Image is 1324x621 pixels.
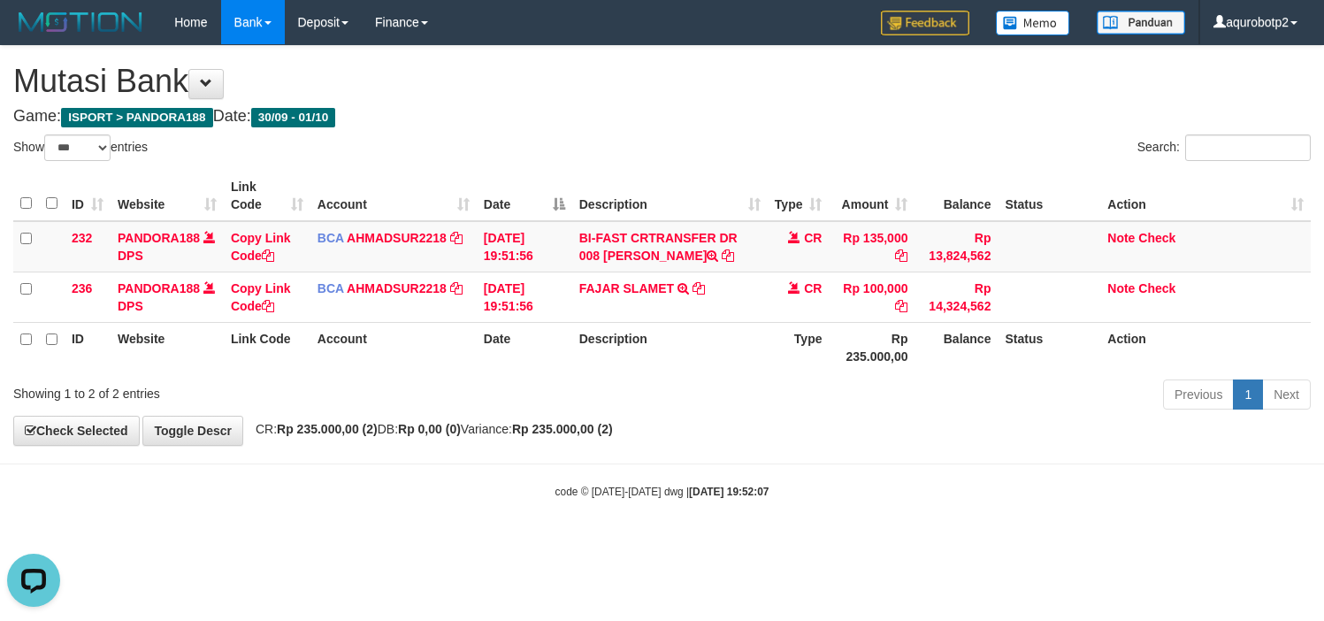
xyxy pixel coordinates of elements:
[247,422,613,436] span: CR: DB: Variance:
[13,378,539,402] div: Showing 1 to 2 of 2 entries
[996,11,1070,35] img: Button%20Memo.svg
[579,281,674,295] a: FAJAR SLAMET
[1138,231,1175,245] a: Check
[477,322,572,372] th: Date
[998,171,1100,221] th: Status
[310,322,477,372] th: Account
[118,231,200,245] a: PANDORA188
[111,171,224,221] th: Website: activate to sort column ascending
[1185,134,1311,161] input: Search:
[118,281,200,295] a: PANDORA188
[693,281,705,295] a: Copy FAJAR SLAMET to clipboard
[1163,379,1234,410] a: Previous
[450,231,463,245] a: Copy AHMADSUR2218 to clipboard
[1262,379,1311,410] a: Next
[13,134,148,161] label: Show entries
[1138,281,1175,295] a: Check
[13,416,140,446] a: Check Selected
[477,221,572,272] td: [DATE] 19:51:56
[111,221,224,272] td: DPS
[512,422,613,436] strong: Rp 235.000,00 (2)
[111,322,224,372] th: Website
[1107,231,1135,245] a: Note
[572,221,768,272] td: BI-FAST CRTRANSFER DR 008 [PERSON_NAME]
[881,11,969,35] img: Feedback.jpg
[318,231,344,245] span: BCA
[61,108,213,127] span: ISPORT > PANDORA188
[915,221,998,272] td: Rp 13,824,562
[231,281,291,313] a: Copy Link Code
[804,281,822,295] span: CR
[689,486,769,498] strong: [DATE] 19:52:07
[722,249,734,263] a: Copy BI-FAST CRTRANSFER DR 008 ELVIRA INGGRID JAC to clipboard
[829,272,915,322] td: Rp 100,000
[398,422,461,436] strong: Rp 0,00 (0)
[572,171,768,221] th: Description: activate to sort column ascending
[915,322,998,372] th: Balance
[998,322,1100,372] th: Status
[7,7,60,60] button: Open LiveChat chat widget
[347,281,447,295] a: AHMADSUR2218
[1100,171,1311,221] th: Action: activate to sort column ascending
[1233,379,1263,410] a: 1
[142,416,243,446] a: Toggle Descr
[915,272,998,322] td: Rp 14,324,562
[572,322,768,372] th: Description
[277,422,378,436] strong: Rp 235.000,00 (2)
[768,171,830,221] th: Type: activate to sort column ascending
[450,281,463,295] a: Copy AHMADSUR2218 to clipboard
[1097,11,1185,34] img: panduan.png
[111,272,224,322] td: DPS
[224,322,310,372] th: Link Code
[347,231,447,245] a: AHMADSUR2218
[310,171,477,221] th: Account: activate to sort column ascending
[829,322,915,372] th: Rp 235.000,00
[1100,322,1311,372] th: Action
[65,322,111,372] th: ID
[915,171,998,221] th: Balance
[72,281,92,295] span: 236
[13,64,1311,99] h1: Mutasi Bank
[477,272,572,322] td: [DATE] 19:51:56
[804,231,822,245] span: CR
[555,486,769,498] small: code © [DATE]-[DATE] dwg |
[895,299,907,313] a: Copy Rp 100,000 to clipboard
[318,281,344,295] span: BCA
[44,134,111,161] select: Showentries
[829,171,915,221] th: Amount: activate to sort column ascending
[251,108,336,127] span: 30/09 - 01/10
[895,249,907,263] a: Copy Rp 135,000 to clipboard
[231,231,291,263] a: Copy Link Code
[829,221,915,272] td: Rp 135,000
[1107,281,1135,295] a: Note
[1137,134,1311,161] label: Search:
[768,322,830,372] th: Type
[224,171,310,221] th: Link Code: activate to sort column ascending
[72,231,92,245] span: 232
[477,171,572,221] th: Date: activate to sort column descending
[13,108,1311,126] h4: Game: Date:
[13,9,148,35] img: MOTION_logo.png
[65,171,111,221] th: ID: activate to sort column ascending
